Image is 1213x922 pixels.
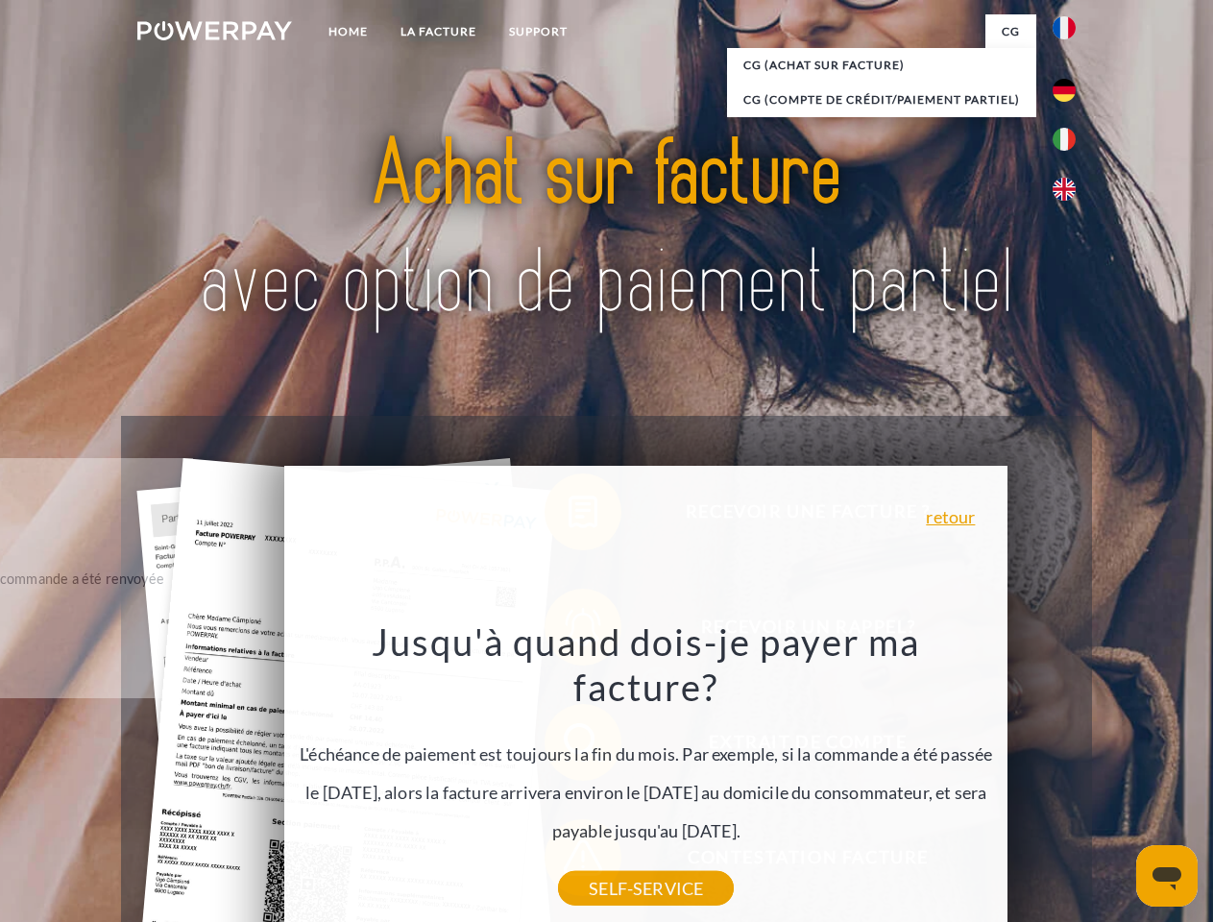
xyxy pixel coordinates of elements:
a: LA FACTURE [384,14,493,49]
a: Home [312,14,384,49]
a: CG (achat sur facture) [727,48,1036,83]
a: Support [493,14,584,49]
img: it [1053,128,1076,151]
a: CG (Compte de crédit/paiement partiel) [727,83,1036,117]
img: logo-powerpay-white.svg [137,21,292,40]
div: L'échéance de paiement est toujours la fin du mois. Par exemple, si la commande a été passée le [... [296,619,997,888]
h3: Jusqu'à quand dois-je payer ma facture? [296,619,997,711]
a: retour [926,508,975,525]
img: de [1053,79,1076,102]
a: CG [985,14,1036,49]
img: en [1053,178,1076,201]
iframe: Bouton de lancement de la fenêtre de messagerie [1136,845,1198,907]
a: SELF-SERVICE [558,871,734,906]
img: fr [1053,16,1076,39]
img: title-powerpay_fr.svg [183,92,1030,368]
